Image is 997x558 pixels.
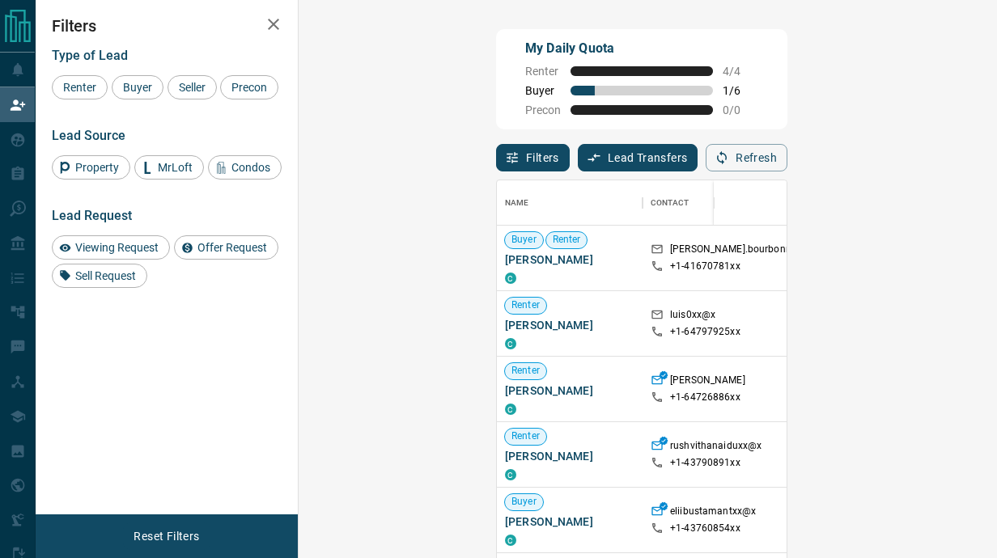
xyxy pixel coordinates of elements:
[670,456,740,470] p: +1- 43790891xx
[643,180,772,226] div: Contact
[208,155,282,180] div: Condos
[168,75,217,99] div: Seller
[112,75,163,99] div: Buyer
[578,144,698,171] button: Lead Transfers
[670,391,740,404] p: +1- 64726886xx
[670,308,715,325] p: luis0xx@x
[505,364,546,378] span: Renter
[505,233,543,247] span: Buyer
[505,404,516,415] div: condos.ca
[505,180,529,226] div: Name
[226,161,276,174] span: Condos
[52,75,108,99] div: Renter
[670,374,745,391] p: [PERSON_NAME]
[723,65,758,78] span: 4 / 4
[70,269,142,282] span: Sell Request
[52,155,130,180] div: Property
[670,243,821,260] p: [PERSON_NAME].bourbonnaxx@x
[505,495,543,509] span: Buyer
[525,84,561,97] span: Buyer
[505,273,516,284] div: condos.ca
[52,264,147,288] div: Sell Request
[505,338,516,349] div: condos.ca
[723,104,758,116] span: 0 / 0
[505,252,634,268] span: [PERSON_NAME]
[173,81,211,94] span: Seller
[505,448,634,464] span: [PERSON_NAME]
[723,84,758,97] span: 1 / 6
[505,298,546,312] span: Renter
[70,241,164,254] span: Viewing Request
[670,522,740,535] p: +1- 43760854xx
[52,235,170,260] div: Viewing Request
[52,208,132,223] span: Lead Request
[152,161,198,174] span: MrLoft
[134,155,204,180] div: MrLoft
[220,75,278,99] div: Precon
[52,16,282,36] h2: Filters
[505,383,634,399] span: [PERSON_NAME]
[192,241,273,254] span: Offer Request
[670,325,740,339] p: +1- 64797925xx
[525,65,561,78] span: Renter
[52,48,128,63] span: Type of Lead
[525,39,758,58] p: My Daily Quota
[670,439,762,456] p: rushvithanaiduxx@x
[497,180,643,226] div: Name
[505,514,634,530] span: [PERSON_NAME]
[670,260,740,273] p: +1- 41670781xx
[123,522,210,550] button: Reset Filters
[117,81,158,94] span: Buyer
[174,235,278,260] div: Offer Request
[226,81,273,94] span: Precon
[52,128,125,143] span: Lead Source
[546,233,588,247] span: Renter
[706,144,787,171] button: Refresh
[525,104,561,116] span: Precon
[505,535,516,546] div: condos.ca
[496,144,570,171] button: Filters
[57,81,102,94] span: Renter
[651,180,689,226] div: Contact
[505,317,634,333] span: [PERSON_NAME]
[505,469,516,480] div: condos.ca
[70,161,125,174] span: Property
[505,429,546,443] span: Renter
[670,505,756,522] p: eliibustamantxx@x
